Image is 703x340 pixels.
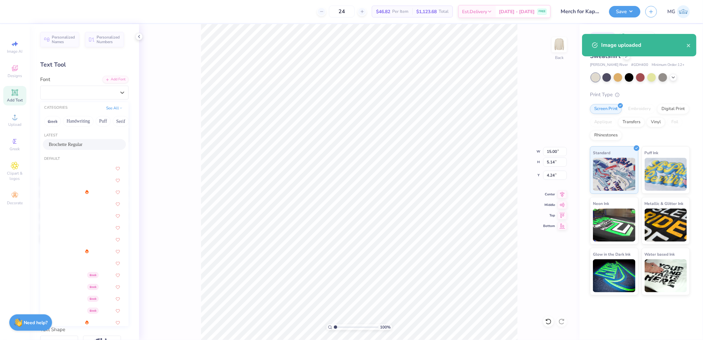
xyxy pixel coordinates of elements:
span: Greek [86,284,98,290]
button: Serif [113,116,129,127]
img: a Arigatou Gozaimasu [49,202,90,207]
div: Vinyl [647,117,665,127]
img: A Charming Font [49,214,64,218]
input: Untitled Design [556,5,604,18]
span: # GDH400 [631,62,648,68]
div: Add Font [103,76,129,83]
span: Personalized Names [52,35,75,44]
img: Puff Ink [645,158,687,191]
span: Image AI [7,49,23,54]
div: Foil [667,117,683,127]
span: Decorate [7,200,23,206]
div: Rhinestones [590,130,622,140]
img: Airborne II Pilot [49,297,90,301]
span: Metallic & Glitter Ink [645,200,684,207]
span: Standard [593,149,610,156]
img: Advert [49,261,64,266]
span: $1,123.68 [416,8,437,15]
button: close [687,41,691,49]
div: Latest [40,133,129,138]
label: Font [40,76,50,83]
span: FREE [539,9,545,14]
img: Airborne [49,273,77,278]
span: $46.82 [376,8,390,15]
span: Add Text [7,98,23,103]
img: a Alloy Ink [49,178,80,183]
span: Greek [94,296,105,302]
div: Default [40,156,129,162]
div: Image uploaded [601,41,687,49]
span: Est. Delivery [462,8,487,15]
img: Neon Ink [593,209,635,241]
span: Middle [543,203,555,207]
span: Greek [81,272,93,278]
span: Minimum Order: 12 + [652,62,685,68]
img: Water based Ink [645,259,687,292]
span: Greek [10,146,20,152]
div: Print Type [590,91,690,99]
span: 100 % [380,324,391,330]
span: Brochette Regular [49,141,82,148]
span: Upload [8,122,21,127]
div: Transfers [618,117,645,127]
div: CATEGORIES [44,105,68,111]
button: See All [104,105,125,111]
img: Back [553,38,566,51]
img: Alex Brush [49,321,75,325]
span: Bottom [543,224,555,228]
div: Screen Print [590,104,622,114]
img: Airborne II [49,285,82,290]
span: Clipart & logos [3,171,26,181]
span: Water based Ink [645,251,675,258]
span: Designs [8,73,22,78]
img: a Antara Distance [49,190,76,195]
span: Center [543,192,555,197]
span: Top [543,213,555,218]
span: Puff Ink [645,149,659,156]
img: Glow in the Dark Ink [593,259,635,292]
span: Neon Ink [593,200,609,207]
div: Digital Print [657,104,689,114]
div: Back [555,55,564,61]
button: Greek [44,116,61,127]
img: A Charming Font Leftleaning [49,226,73,230]
img: Standard [593,158,635,191]
span: Glow in the Dark Ink [593,251,630,258]
div: Applique [590,117,616,127]
div: Text Shape [40,326,129,333]
img: Adobe Garamond Pro [49,249,90,254]
div: Embroidery [624,104,655,114]
span: Per Item [392,8,408,15]
span: [PERSON_NAME] River [590,62,628,68]
button: Puff [96,116,111,127]
span: [DATE] - [DATE] [499,8,535,15]
img: A Charming Font Outline [49,238,69,242]
img: Airborne Pilot [49,309,90,313]
span: Total [439,8,449,15]
span: Personalized Numbers [97,35,120,44]
span: Greek [94,308,105,314]
input: – – [329,6,355,17]
button: Handwriting [63,116,94,127]
img: a Ahlan Wasahlan [49,166,78,171]
strong: Need help? [24,320,48,326]
img: Metallic & Glitter Ink [645,209,687,241]
div: Text Tool [40,60,129,69]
